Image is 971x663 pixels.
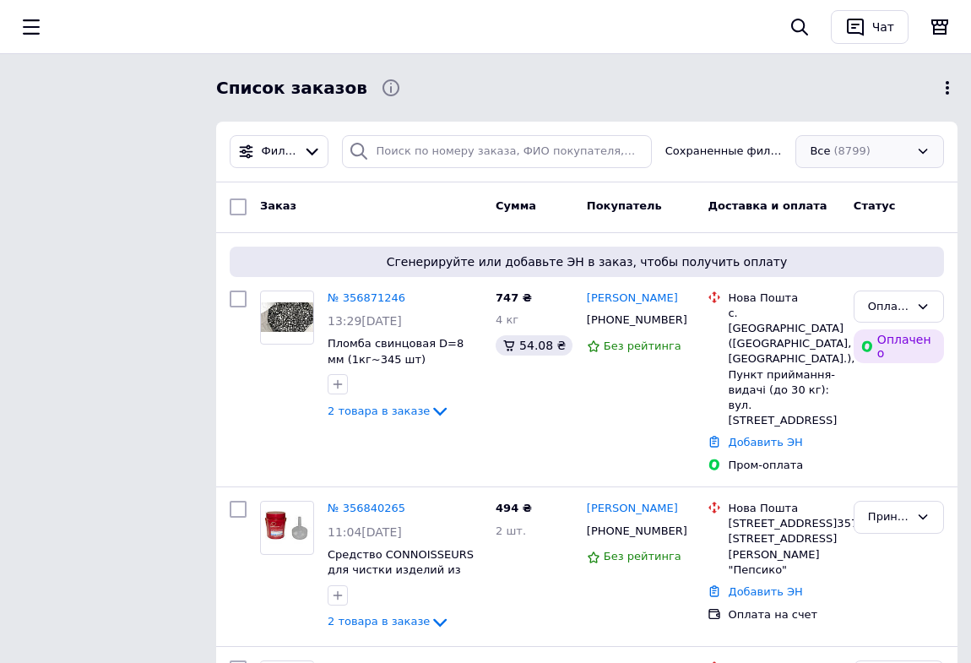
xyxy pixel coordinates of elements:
div: Нова Пошта [728,501,839,516]
span: Без рейтинга [604,340,681,352]
span: 4 кг [496,313,518,326]
span: Доставка и оплата [708,199,827,212]
span: Список заказов [216,76,367,101]
div: [STREET_ADDRESS]35763: [STREET_ADDRESS][PERSON_NAME] "Пепсико" [728,516,839,578]
span: Сохраненные фильтры: [665,144,783,160]
div: 54.08 ₴ [496,335,572,356]
div: с. [GEOGRAPHIC_DATA] ([GEOGRAPHIC_DATA], [GEOGRAPHIC_DATA].), Пункт приймання-видачі (до 30 кг): ... [728,306,839,429]
a: № 356840265 [328,502,405,514]
input: Поиск по номеру заказа, ФИО покупателя, номеру телефона, Email, номеру накладной [342,135,652,168]
span: 2 товара в заказе [328,405,430,417]
div: Принят [868,508,909,526]
a: Добавить ЭН [728,585,802,598]
div: Нова Пошта [728,291,839,306]
img: Фото товару [261,302,313,332]
img: Фото товару [261,511,313,546]
span: [PHONE_NUMBER] [587,524,687,537]
span: Все [810,144,830,160]
span: Покупатель [587,199,662,212]
a: Пломба свинцовая D=8 мм (1кг~345 шт) [328,337,464,366]
a: Фото товару [260,501,314,555]
div: Пром-оплата [728,458,839,473]
span: 2 шт. [496,524,526,537]
span: 747 ₴ [496,291,532,304]
div: Чат [869,14,898,40]
a: № 356871246 [328,291,405,304]
span: 494 ₴ [496,502,532,514]
span: (8799) [834,144,871,157]
span: Заказ [260,199,296,212]
button: Чат [831,10,909,44]
div: Оплата на счет [728,607,839,622]
a: 2 товара в заказе [328,615,450,628]
a: Средство CONNOISSEURS для чистки изделий из серебра (1046) [328,548,474,592]
div: Оплачено [854,329,944,363]
span: 13:29[DATE] [328,314,402,328]
span: Фильтры [262,144,296,160]
span: Сгенерируйте или добавьте ЭН в заказ, чтобы получить оплату [236,253,937,270]
span: Сумма [496,199,536,212]
span: Без рейтинга [604,550,681,562]
span: [PHONE_NUMBER] [587,313,687,326]
span: 2 товара в заказе [328,616,430,628]
span: Статус [854,199,896,212]
span: 11:04[DATE] [328,525,402,539]
div: Оплаченный [868,298,909,316]
a: [PERSON_NAME] [587,291,678,307]
a: 2 товара в заказе [328,405,450,417]
a: [PERSON_NAME] [587,501,678,517]
a: Добавить ЭН [728,436,802,448]
a: Фото товару [260,291,314,345]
